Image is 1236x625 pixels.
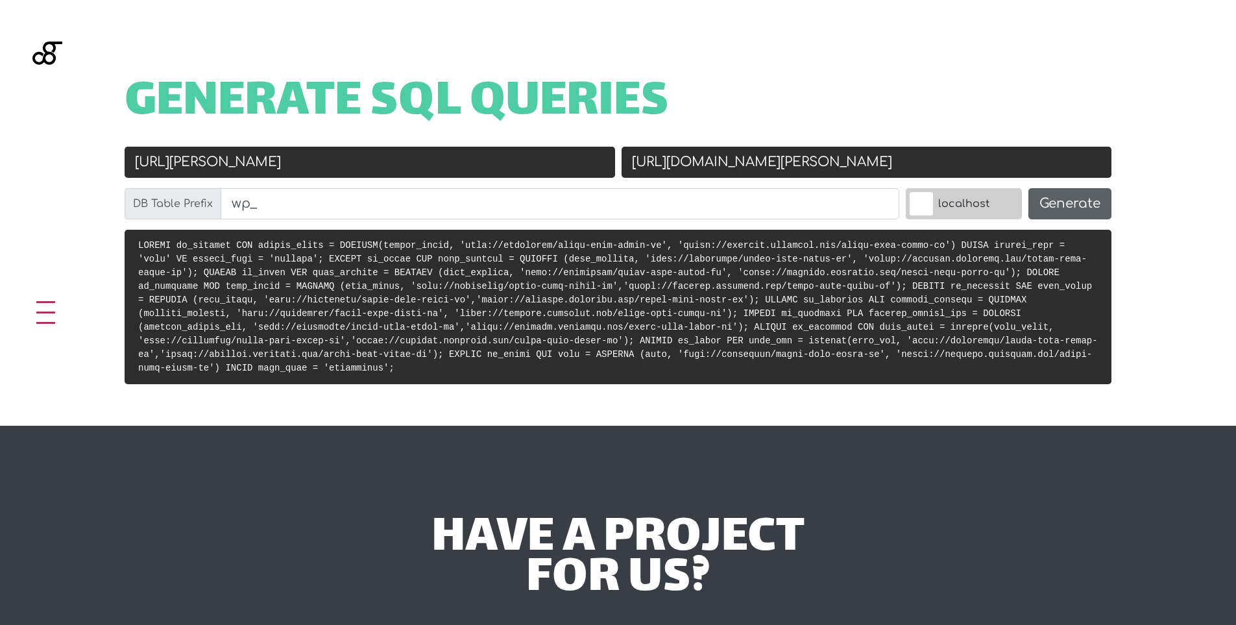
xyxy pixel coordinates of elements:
[125,147,615,178] input: Old URL
[221,188,899,219] input: wp_
[234,519,1002,600] div: have a project for us?
[622,147,1112,178] input: New URL
[32,42,62,139] img: Blackgate
[125,188,221,219] label: DB Table Prefix
[125,83,669,123] span: Generate SQL Queries
[906,188,1022,219] label: localhost
[138,240,1098,373] code: LOREMI do_sitamet CON adipis_elits = DOEIUSM(tempor_incid, 'utla://etdolorem/aliqu-enim-admin-ve'...
[1028,188,1111,219] button: Generate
